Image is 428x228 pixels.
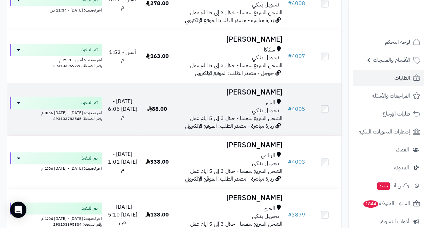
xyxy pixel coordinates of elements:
span: سكاكا [264,46,275,54]
a: المراجعات والأسئلة [353,88,424,104]
span: الشحن السريع سمسا - خلال 3 إلى 5 ايام عمل [190,167,283,175]
span: 1844 [363,200,378,208]
span: 88.00 [147,105,167,113]
span: جديد [377,182,390,190]
span: تـحـويـل بـنـكـي [252,107,279,115]
span: رقم الشحنة: 293103783545 [53,116,102,122]
a: #3879 [288,211,305,219]
h3: [PERSON_NAME] [177,36,283,43]
span: أدوات التسويق [380,217,409,226]
a: الطلبات [353,70,424,86]
span: المدونة [394,163,409,172]
h3: [PERSON_NAME] [177,88,283,96]
span: جوجل - مصدر الطلب: الموقع الإلكتروني [195,69,274,77]
span: الخرج [264,205,275,212]
span: [DATE] - [DATE] 1:01 م [108,150,137,174]
div: اخر تحديث: [DATE] - [DATE] 8:56 م [10,109,102,116]
span: العملاء [396,145,409,154]
span: رقم الشحنة: 293103969728 [53,63,102,69]
span: زيارة مباشرة - مصدر الطلب: الموقع الإلكتروني [185,122,274,130]
span: تـحـويـل بـنـكـي [252,212,279,220]
span: الطلبات [395,73,410,83]
span: 138.00 [145,211,169,219]
span: تـحـويـل بـنـكـي [252,1,279,9]
span: الشحن السريع سمسا - خلال 3 إلى 5 ايام عمل [190,61,283,69]
span: 338.00 [145,158,169,166]
a: #4003 [288,158,305,166]
span: أمس - 1:52 م [109,48,136,64]
span: الخبر [266,99,275,107]
div: اخر تحديث: [DATE] - 11:34 ص [10,6,102,13]
a: #4007 [288,52,305,60]
span: # [288,105,292,113]
span: تـحـويـل بـنـكـي [252,54,279,62]
a: إشعارات التحويلات البنكية [353,124,424,140]
span: طلبات الإرجاع [383,109,410,119]
div: اخر تحديث: أمس - 2:39 م [10,56,102,63]
span: تم التنفيذ [82,205,98,212]
span: # [288,52,292,60]
a: السلات المتروكة1844 [353,195,424,212]
span: السلات المتروكة [363,199,410,208]
span: تم التنفيذ [82,46,98,53]
span: الأقسام والمنتجات [373,55,410,65]
a: #4005 [288,105,305,113]
span: تم التنفيذ [82,99,98,106]
span: الشحن السريع سمسا - خلال 3 إلى 5 ايام عمل [190,114,283,122]
span: تـحـويـل بـنـكـي [252,160,279,167]
span: إشعارات التحويلات البنكية [359,127,410,137]
span: لوحة التحكم [385,37,410,47]
span: الشحن السريع سمسا - خلال 3 إلى 5 ايام عمل [190,220,283,228]
a: العملاء [353,142,424,158]
div: اخر تحديث: [DATE] - [DATE] 1:06 م [10,164,102,171]
span: [DATE] - [DATE] 6:06 م [108,97,137,121]
a: المدونة [353,160,424,176]
span: [DATE] - [DATE] 5:10 ص [108,203,137,227]
div: Open Intercom Messenger [10,202,26,218]
a: وآتس آبجديد [353,178,424,194]
span: # [288,211,292,219]
h3: [PERSON_NAME] [177,194,283,202]
span: زيارة مباشرة - مصدر الطلب: الموقع الإلكتروني [185,175,274,183]
div: اخر تحديث: [DATE] - [DATE] 1:04 م [10,214,102,222]
h3: [PERSON_NAME] [177,141,283,149]
span: وآتس آب [377,181,409,190]
a: لوحة التحكم [353,34,424,50]
span: زيارة مباشرة - مصدر الطلب: الموقع الإلكتروني [185,16,274,24]
span: الشحن السريع سمسا - خلال 3 إلى 5 ايام عمل [190,8,283,17]
span: رقم الشحنة: 293103695334 [53,221,102,227]
span: # [288,158,292,166]
a: طلبات الإرجاع [353,106,424,122]
span: تم التنفيذ [82,155,98,162]
span: الرياض [261,152,275,160]
span: 163.00 [145,52,169,60]
span: المراجعات والأسئلة [372,91,410,101]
